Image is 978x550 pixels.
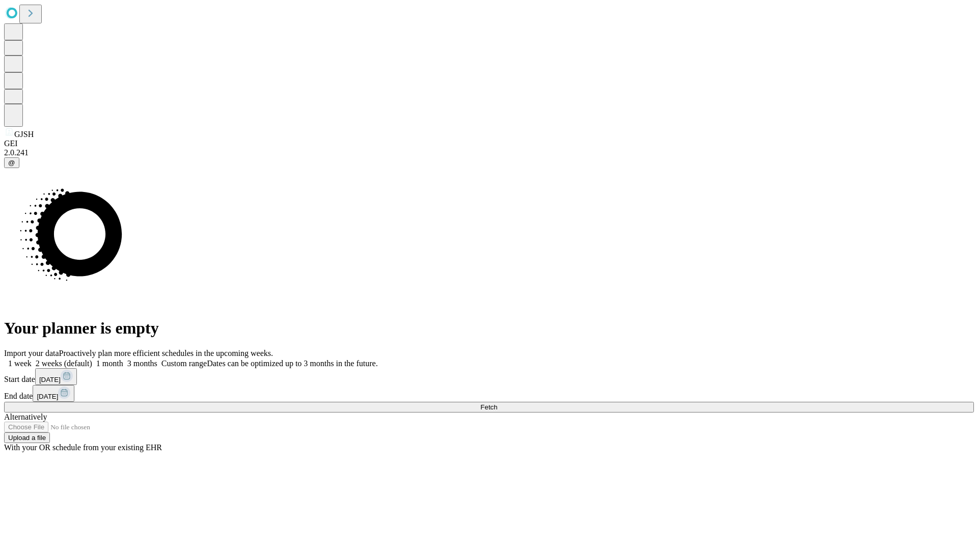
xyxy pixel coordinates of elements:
div: End date [4,385,974,402]
div: 2.0.241 [4,148,974,157]
span: Dates can be optimized up to 3 months in the future. [207,359,377,368]
h1: Your planner is empty [4,319,974,338]
span: 2 weeks (default) [36,359,92,368]
div: Start date [4,368,974,385]
span: With your OR schedule from your existing EHR [4,443,162,452]
span: @ [8,159,15,167]
span: GJSH [14,130,34,139]
div: GEI [4,139,974,148]
span: 3 months [127,359,157,368]
span: 1 week [8,359,32,368]
button: Fetch [4,402,974,413]
button: [DATE] [35,368,77,385]
span: Fetch [480,403,497,411]
span: [DATE] [37,393,58,400]
span: [DATE] [39,376,61,383]
button: @ [4,157,19,168]
span: Alternatively [4,413,47,421]
span: Import your data [4,349,59,358]
span: 1 month [96,359,123,368]
span: Proactively plan more efficient schedules in the upcoming weeks. [59,349,273,358]
span: Custom range [161,359,207,368]
button: [DATE] [33,385,74,402]
button: Upload a file [4,432,50,443]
